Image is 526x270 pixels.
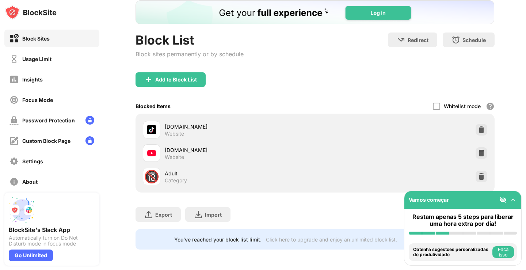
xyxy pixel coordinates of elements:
[9,177,19,186] img: about-off.svg
[9,226,95,233] div: BlockSite's Slack App
[9,235,95,247] div: Automatically turn on Do Not Disturb mode in focus mode
[165,170,315,177] div: Adult
[22,35,50,42] div: Block Sites
[510,196,517,204] img: omni-setup-toggle.svg
[22,158,43,164] div: Settings
[22,76,43,83] div: Insights
[22,97,53,103] div: Focus Mode
[9,95,19,104] img: focus-off.svg
[147,149,156,157] img: favicons
[22,179,38,185] div: About
[9,34,19,43] img: block-on.svg
[147,125,156,134] img: favicons
[22,117,75,123] div: Password Protection
[136,33,244,47] div: Block List
[266,236,397,243] div: Click here to upgrade and enjoy an unlimited block list.
[444,103,481,109] div: Whitelist mode
[85,116,94,125] img: lock-menu.svg
[205,212,222,218] div: Import
[165,123,315,130] div: [DOMAIN_NAME]
[9,75,19,84] img: insights-off.svg
[9,54,19,64] img: time-usage-off.svg
[9,250,53,261] div: Go Unlimited
[165,146,315,154] div: [DOMAIN_NAME]
[165,130,184,137] div: Website
[5,5,57,20] img: logo-blocksite.svg
[136,50,244,58] div: Block sites permanently or by schedule
[22,56,52,62] div: Usage Limit
[409,213,517,227] div: Restam apenas 5 steps para liberar uma hora extra por dia!
[492,246,514,258] button: Faça isso
[155,212,172,218] div: Export
[408,37,428,43] div: Redirect
[22,138,70,144] div: Custom Block Page
[499,196,507,204] img: eye-not-visible.svg
[9,157,19,166] img: settings-off.svg
[144,169,159,184] div: 🔞
[413,247,491,258] div: Obtenha sugestões personalizadas de produtividade
[155,77,197,83] div: Add to Block List
[409,197,449,203] div: Vamos começar
[136,0,494,24] iframe: Banner
[136,103,171,109] div: Blocked Items
[174,236,262,243] div: You’ve reached your block list limit.
[9,197,35,223] img: push-slack.svg
[462,37,486,43] div: Schedule
[165,154,184,160] div: Website
[165,177,187,184] div: Category
[85,136,94,145] img: lock-menu.svg
[9,136,19,145] img: customize-block-page-off.svg
[9,116,19,125] img: password-protection-off.svg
